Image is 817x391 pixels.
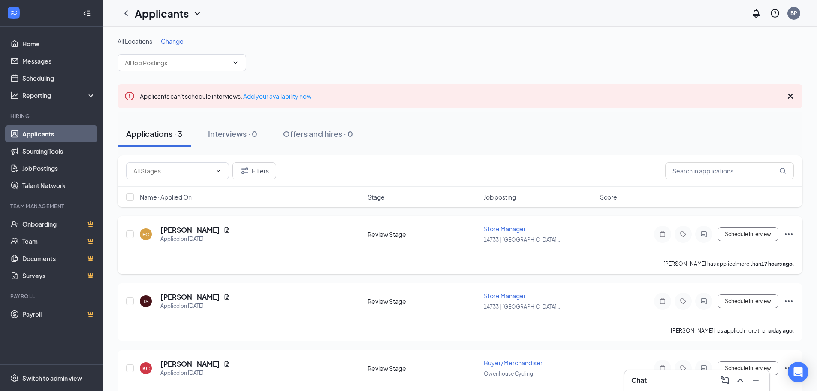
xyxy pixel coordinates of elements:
svg: ChevronDown [215,167,222,174]
svg: Document [223,227,230,233]
button: ComposeMessage [718,373,732,387]
h3: Chat [631,376,647,385]
b: 17 hours ago [761,261,793,267]
a: Home [22,35,96,52]
a: Talent Network [22,177,96,194]
a: Scheduling [22,70,96,87]
div: Review Stage [368,364,479,373]
div: Switch to admin view [22,374,82,382]
div: Applied on [DATE] [160,235,230,243]
h5: [PERSON_NAME] [160,292,220,302]
span: Store Manager [484,292,526,300]
svg: Collapse [83,9,91,18]
a: SurveysCrown [22,267,96,284]
div: Applied on [DATE] [160,302,230,310]
svg: Notifications [751,8,761,18]
div: Review Stage [368,297,479,306]
button: Filter Filters [232,162,276,179]
span: Name · Applied On [140,193,192,201]
svg: ActiveChat [699,231,709,238]
h5: [PERSON_NAME] [160,225,220,235]
button: Schedule Interview [718,227,778,241]
span: 14733 | [GEOGRAPHIC_DATA] ... [484,303,561,310]
svg: Tag [678,298,688,305]
svg: Tag [678,231,688,238]
span: Applicants can't schedule interviews. [140,92,311,100]
div: Payroll [10,293,94,300]
a: Messages [22,52,96,70]
div: Hiring [10,112,94,120]
input: Search in applications [665,162,794,179]
button: Schedule Interview [718,294,778,308]
input: All Job Postings [125,58,229,67]
svg: Cross [785,91,796,101]
svg: Note [657,298,668,305]
div: Review Stage [368,230,479,239]
a: Sourcing Tools [22,142,96,160]
svg: WorkstreamLogo [9,9,18,17]
a: OnboardingCrown [22,215,96,233]
a: Applicants [22,125,96,142]
a: DocumentsCrown [22,250,96,267]
svg: Filter [240,166,250,176]
div: JS [143,298,149,305]
svg: Ellipses [784,229,794,239]
svg: ActiveChat [699,298,709,305]
svg: ActiveChat [699,365,709,372]
span: Buyer/Merchandiser [484,359,543,367]
button: ChevronUp [733,373,747,387]
a: Job Postings [22,160,96,177]
span: Score [600,193,617,201]
div: Interviews · 0 [208,128,257,139]
svg: ChevronUp [735,375,745,385]
span: Owenhouse Cycling [484,370,533,377]
div: Applications · 3 [126,128,182,139]
p: [PERSON_NAME] has applied more than . [671,327,794,334]
h5: [PERSON_NAME] [160,359,220,369]
h1: Applicants [135,6,189,21]
div: BP [790,9,797,17]
span: Job posting [484,193,516,201]
svg: MagnifyingGlass [779,167,786,174]
svg: Ellipses [784,363,794,373]
svg: Analysis [10,91,19,100]
input: All Stages [133,166,211,176]
svg: Tag [678,365,688,372]
a: Add your availability now [243,92,311,100]
span: Change [161,37,184,45]
div: Open Intercom Messenger [788,362,808,382]
svg: Document [223,294,230,300]
span: Stage [368,193,385,201]
p: [PERSON_NAME] has applied more than . [663,260,794,267]
span: All Locations [118,37,152,45]
svg: ComposeMessage [720,375,730,385]
div: KC [142,365,150,372]
div: EC [142,231,149,238]
svg: Minimize [751,375,761,385]
button: Schedule Interview [718,361,778,375]
svg: Error [124,91,135,101]
div: Offers and hires · 0 [283,128,353,139]
svg: Note [657,231,668,238]
div: Team Management [10,203,94,210]
svg: ChevronDown [232,59,239,66]
svg: Settings [10,374,19,382]
span: Store Manager [484,225,526,233]
svg: ChevronDown [192,8,202,18]
b: a day ago [769,327,793,334]
svg: Note [657,365,668,372]
svg: Document [223,361,230,367]
div: Applied on [DATE] [160,369,230,377]
svg: Ellipses [784,296,794,306]
div: Reporting [22,91,96,100]
span: 14733 | [GEOGRAPHIC_DATA] ... [484,236,561,243]
a: PayrollCrown [22,306,96,323]
svg: ChevronLeft [121,8,131,18]
svg: QuestionInfo [770,8,780,18]
button: Minimize [749,373,763,387]
a: TeamCrown [22,233,96,250]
